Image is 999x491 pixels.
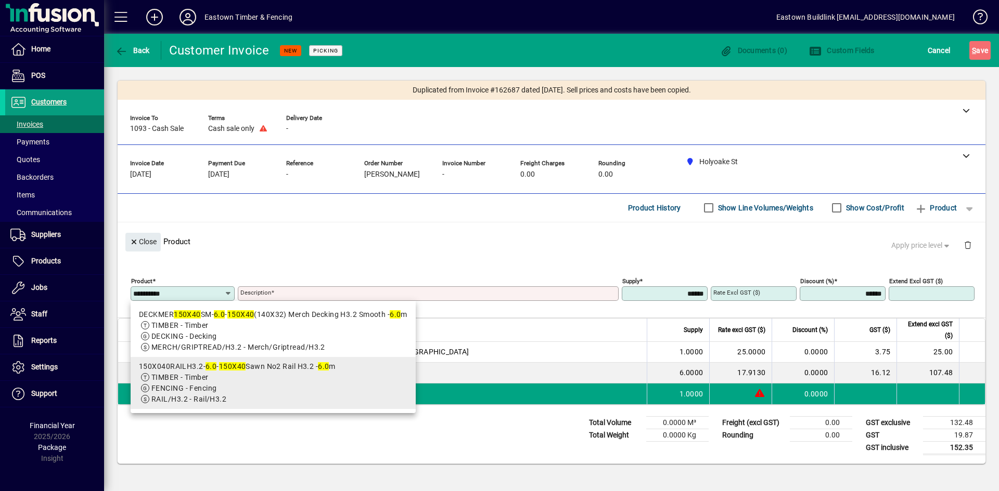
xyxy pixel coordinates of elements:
[887,236,956,255] button: Apply price level
[31,71,45,79] span: POS
[151,321,209,329] span: TIMBER - Timber
[923,441,985,454] td: 152.35
[5,151,104,168] a: Quotes
[923,429,985,441] td: 19.87
[776,9,955,25] div: Eastown Buildlink [EMAIL_ADDRESS][DOMAIN_NAME]
[772,363,834,383] td: 0.0000
[790,416,852,429] td: 0.00
[413,85,691,96] span: Duplicated from Invoice #162687 dated [DATE]. Sell prices and costs have been copied.
[861,441,923,454] td: GST inclusive
[139,361,407,372] div: 150X040RAILH3.2- - Sawn No2 Rail H3.2 - m
[31,98,67,106] span: Customers
[219,362,246,370] em: 150X40
[716,203,813,213] label: Show Line Volumes/Weights
[624,198,685,217] button: Product History
[390,310,401,319] em: 6.0
[112,41,152,60] button: Back
[520,170,535,179] span: 0.00
[130,233,157,250] span: Close
[284,47,297,54] span: NEW
[31,283,47,291] span: Jobs
[806,41,877,60] button: Custom Fields
[790,429,852,441] td: 0.00
[169,42,270,59] div: Customer Invoice
[923,416,985,429] td: 132.48
[5,115,104,133] a: Invoices
[5,301,104,327] a: Staff
[800,277,834,284] mat-label: Discount (%)
[5,354,104,380] a: Settings
[131,357,416,409] mat-option: 150X040RAILH3.2-6.0 - 150X40 Sawn No2 Rail H3.2 - 6.0m
[834,342,896,363] td: 3.75
[969,41,991,60] button: Save
[313,47,338,54] span: Picking
[31,336,57,344] span: Reports
[622,277,639,284] mat-label: Supply
[716,347,765,357] div: 25.0000
[598,170,613,179] span: 0.00
[684,324,703,336] span: Supply
[171,8,204,26] button: Profile
[30,421,75,430] span: Financial Year
[123,237,163,246] app-page-header-button: Close
[318,362,329,370] em: 6.0
[125,233,161,251] button: Close
[5,186,104,204] a: Items
[646,416,709,429] td: 0.0000 M³
[718,324,765,336] span: Rate excl GST ($)
[240,301,610,312] mat-error: Required
[38,443,66,452] span: Package
[717,416,790,429] td: Freight (excl GST)
[5,222,104,248] a: Suppliers
[364,170,420,179] span: [PERSON_NAME]
[206,362,216,370] em: 6.0
[131,277,152,284] mat-label: Product
[955,233,980,258] button: Delete
[240,289,271,296] mat-label: Description
[680,347,703,357] span: 1.0000
[889,277,943,284] mat-label: Extend excl GST ($)
[10,208,72,217] span: Communications
[772,342,834,363] td: 0.0000
[869,324,890,336] span: GST ($)
[131,305,416,357] mat-option: DECKMER150X40SM-6.0 - 150X40 (140X32) Merch Decking H3.2 Smooth - 6.0m
[861,416,923,429] td: GST exclusive
[204,9,292,25] div: Eastown Timber & Fencing
[903,319,953,341] span: Extend excl GST ($)
[10,191,35,199] span: Items
[115,46,150,55] span: Back
[5,381,104,407] a: Support
[965,2,986,36] a: Knowledge Base
[31,230,61,238] span: Suppliers
[896,363,959,383] td: 107.48
[139,309,407,320] div: DECKMER SM- - (140X32) Merch Decking H3.2 Smooth - m
[5,328,104,354] a: Reports
[286,125,288,133] span: -
[955,240,980,249] app-page-header-button: Delete
[31,389,57,397] span: Support
[31,257,61,265] span: Products
[5,63,104,89] a: POS
[891,240,952,251] span: Apply price level
[227,310,254,319] em: 150X40
[31,363,58,371] span: Settings
[130,125,184,133] span: 1093 - Cash Sale
[151,332,216,340] span: DECKING - Decking
[717,41,790,60] button: Documents (0)
[584,429,646,441] td: Total Weight
[5,204,104,221] a: Communications
[772,383,834,404] td: 0.0000
[646,429,709,441] td: 0.0000 Kg
[138,8,171,26] button: Add
[5,275,104,301] a: Jobs
[118,222,985,260] div: Product
[5,36,104,62] a: Home
[31,45,50,53] span: Home
[925,41,953,60] button: Cancel
[972,46,976,55] span: S
[130,170,151,179] span: [DATE]
[214,310,225,319] em: 6.0
[10,120,43,128] span: Invoices
[5,248,104,274] a: Products
[680,367,703,378] span: 6.0000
